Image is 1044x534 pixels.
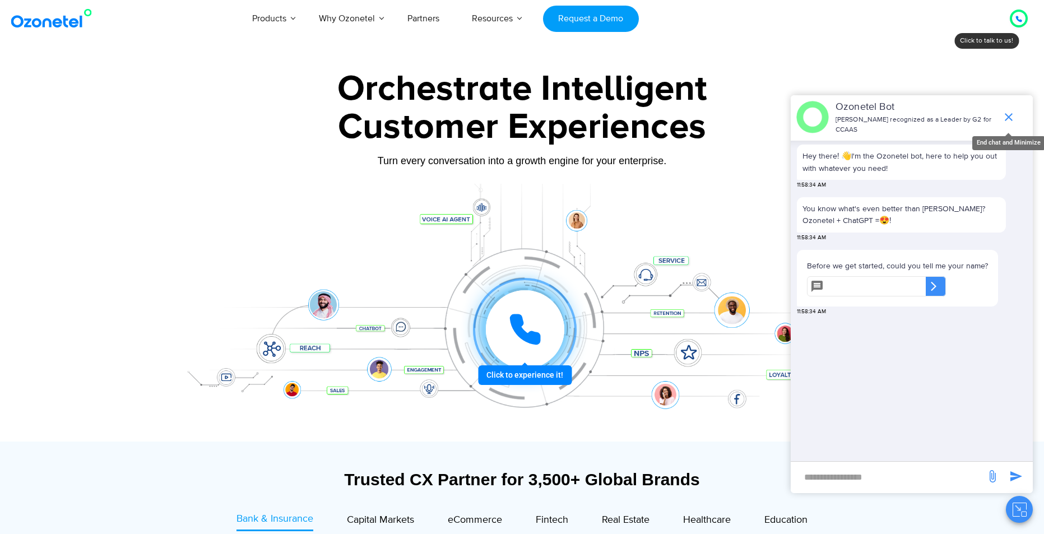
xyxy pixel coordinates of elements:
button: Close chat [1006,496,1033,523]
span: Healthcare [683,514,731,526]
span: end chat or minimize [997,106,1020,128]
div: Turn every conversation into a growth engine for your enterprise. [172,155,873,167]
div: Customer Experiences [172,100,873,154]
span: 11:58:34 AM [797,181,826,189]
img: header [796,101,829,133]
a: Real Estate [602,512,649,531]
a: Request a Demo [543,6,639,32]
span: ! 👋 [837,151,851,161]
div: Trusted CX Partner for 3,500+ Global Brands [178,470,867,489]
a: Education [764,512,808,531]
a: eCommerce [448,512,502,531]
span: send message [1005,465,1027,487]
span: eCommerce [448,514,502,526]
a: Bank & Insurance [236,512,313,531]
span: 11:58:34 AM [797,234,826,242]
a: Healthcare [683,512,731,531]
span: Real Estate [602,514,649,526]
span: send message [981,465,1004,487]
p: Hey there I'm the Ozonetel bot, here to help you out with whatever you need! [802,150,1000,174]
p: Ozonetel Bot [836,100,996,115]
p: Before we get started, could you tell me your name? [807,260,988,272]
span: Bank & Insurance [236,513,313,525]
span: Fintech [536,514,568,526]
div: new-msg-input [796,467,980,487]
a: Fintech [536,512,568,531]
div: Orchestrate Intelligent [172,71,873,107]
p: You know what's even better than [PERSON_NAME]? Ozonetel + ChatGPT = [802,203,1000,227]
span: 11:58:34 AM [797,308,826,316]
p: [PERSON_NAME] recognized as a Leader by G2 for CCAAS [836,115,996,135]
a: Capital Markets [347,512,414,531]
span: Education [764,514,808,526]
span: 😍! [879,216,891,226]
span: Capital Markets [347,514,414,526]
